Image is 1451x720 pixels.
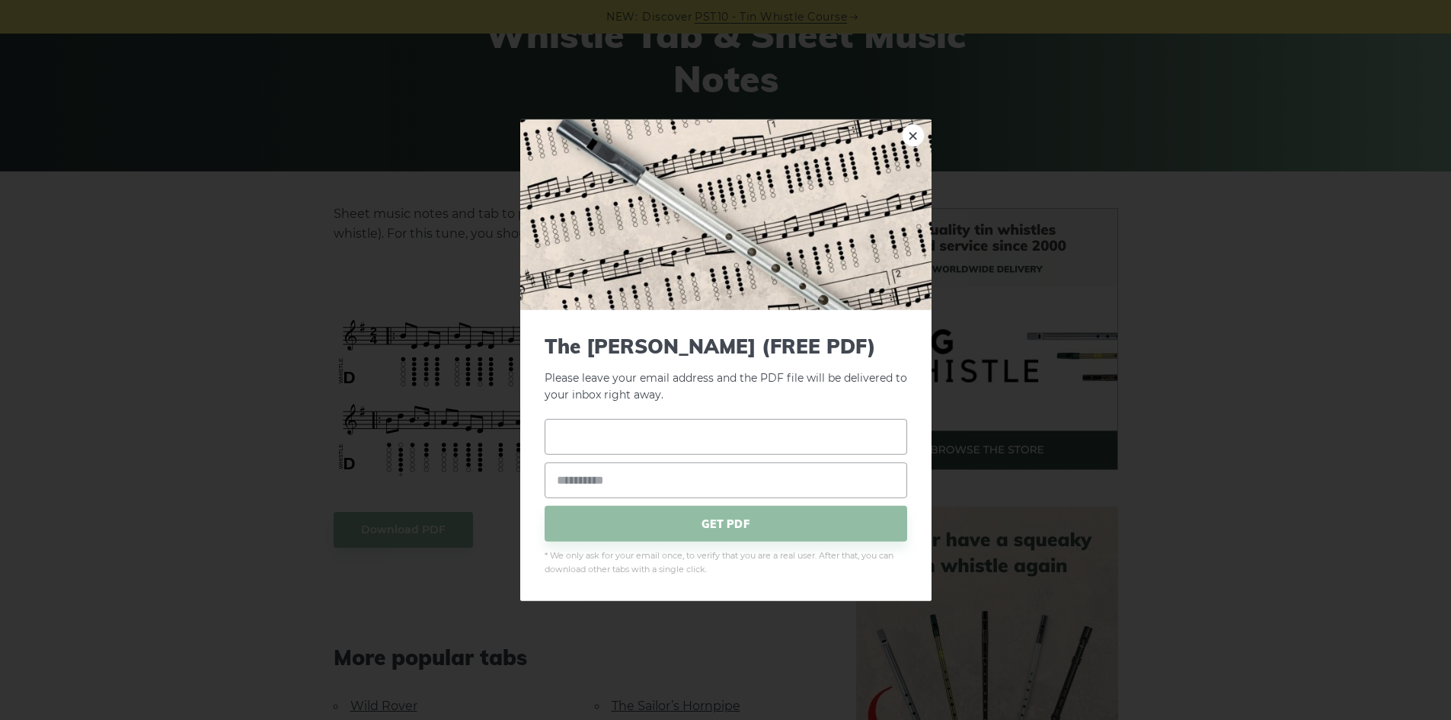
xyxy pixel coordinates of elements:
[545,549,907,577] span: * We only ask for your email once, to verify that you are a real user. After that, you can downlo...
[520,119,932,309] img: Tin Whistle Tab Preview
[545,506,907,542] span: GET PDF
[545,334,907,404] p: Please leave your email address and the PDF file will be delivered to your inbox right away.
[545,334,907,357] span: The [PERSON_NAME] (FREE PDF)
[902,123,925,146] a: ×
